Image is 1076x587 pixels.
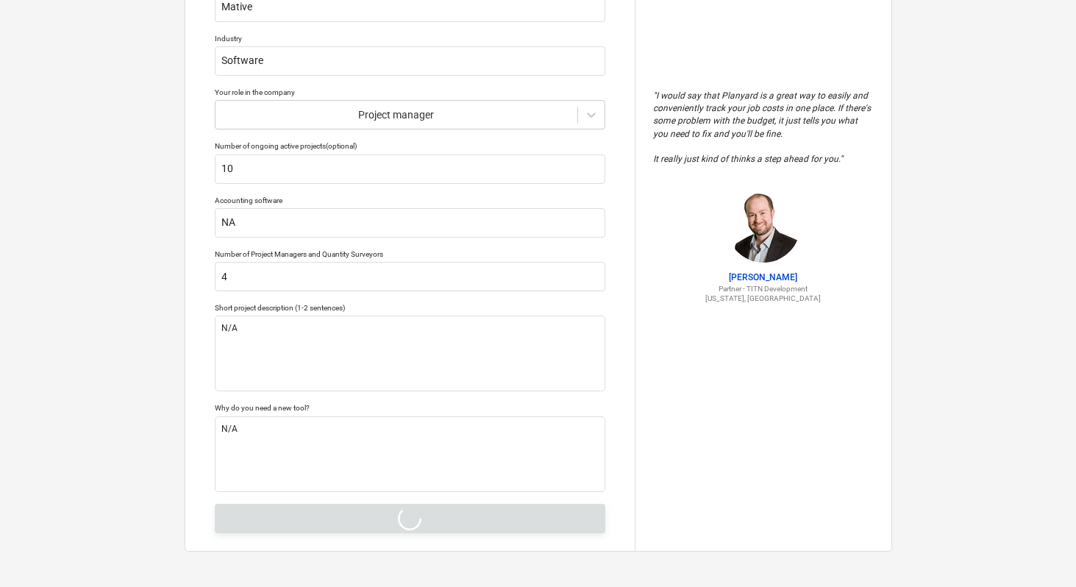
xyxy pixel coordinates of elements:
[1002,516,1076,587] iframe: Chat Widget
[215,208,605,238] input: Accounting software
[727,189,800,263] img: Jordan Cohen
[215,262,605,291] input: Number of Project Managers and Quantity Surveyors
[215,403,605,413] div: Why do you need a new tool?
[653,90,874,166] p: " I would say that Planyard is a great way to easily and conveniently track your job costs in one...
[215,46,605,76] input: Industry
[215,196,605,205] div: Accounting software
[215,416,605,492] textarea: N/A
[215,316,605,391] textarea: N/A
[215,154,605,184] input: Number of ongoing active projects
[653,293,874,303] p: [US_STATE], [GEOGRAPHIC_DATA]
[215,141,605,151] div: Number of ongoing active projects (optional)
[215,88,605,97] div: Your role in the company
[653,284,874,293] p: Partner - TITN Development
[215,303,605,313] div: Short project description (1-2 sentences)
[215,249,605,259] div: Number of Project Managers and Quantity Surveyors
[653,271,874,284] p: [PERSON_NAME]
[215,34,605,43] div: Industry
